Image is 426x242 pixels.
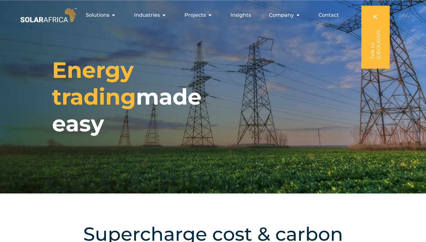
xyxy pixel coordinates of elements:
div: Menu Toggle [78,9,344,21]
span: Solutions [86,11,109,19]
span: Energy trading [52,56,136,110]
a: Insights [231,11,251,19]
a: Contact [318,11,339,19]
span: Company [269,11,294,19]
nav: Menu [78,9,344,21]
span: Projects [184,11,206,19]
h1: made easy [52,57,225,137]
span: Industries [134,11,160,19]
